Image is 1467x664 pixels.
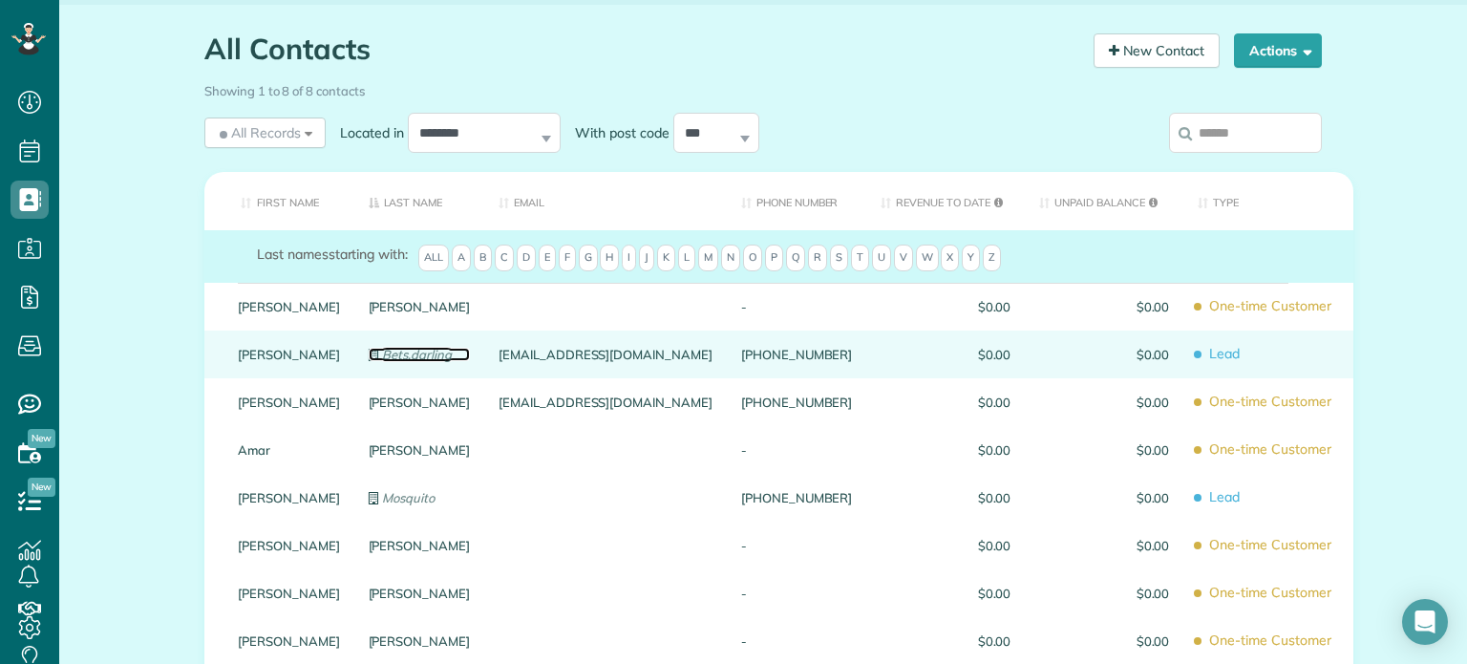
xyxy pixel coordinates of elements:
[1025,172,1183,230] th: Unpaid Balance: activate to sort column ascending
[382,490,435,505] em: Mosquito
[851,245,869,271] span: T
[418,245,449,271] span: All
[727,331,866,378] div: [PHONE_NUMBER]
[916,245,939,271] span: W
[727,378,866,426] div: [PHONE_NUMBER]
[698,245,718,271] span: M
[369,539,471,552] a: [PERSON_NAME]
[866,172,1025,230] th: Revenue to Date: activate to sort column ascending
[1039,491,1169,504] span: $0.00
[962,245,980,271] span: Y
[1198,576,1339,610] span: One-time Customer
[238,443,340,457] a: Amar
[1039,348,1169,361] span: $0.00
[257,245,408,264] label: starting with:
[1039,396,1169,409] span: $0.00
[830,245,848,271] span: S
[216,123,301,142] span: All Records
[808,245,827,271] span: R
[1402,599,1448,645] div: Open Intercom Messenger
[881,300,1010,313] span: $0.00
[517,245,536,271] span: D
[382,347,452,362] em: Bets.darling
[204,172,354,230] th: First Name: activate to sort column ascending
[326,123,408,142] label: Located in
[881,539,1010,552] span: $0.00
[28,429,55,448] span: New
[1198,289,1339,323] span: One-time Customer
[1234,33,1322,68] button: Actions
[881,491,1010,504] span: $0.00
[369,587,471,600] a: [PERSON_NAME]
[1198,433,1339,466] span: One-time Customer
[1198,385,1339,418] span: One-time Customer
[369,396,471,409] a: [PERSON_NAME]
[1183,172,1353,230] th: Type: activate to sort column ascending
[727,522,866,569] div: -
[743,245,762,271] span: O
[369,634,471,648] a: [PERSON_NAME]
[727,426,866,474] div: -
[238,634,340,648] a: [PERSON_NAME]
[727,172,866,230] th: Phone number: activate to sort column ascending
[765,245,783,271] span: P
[1198,528,1339,562] span: One-time Customer
[983,245,1001,271] span: Z
[639,245,654,271] span: J
[484,172,727,230] th: Email: activate to sort column ascending
[495,245,514,271] span: C
[1039,539,1169,552] span: $0.00
[941,245,959,271] span: X
[894,245,913,271] span: V
[881,396,1010,409] span: $0.00
[1198,624,1339,657] span: One-time Customer
[204,33,1079,65] h1: All Contacts
[727,283,866,331] div: -
[559,245,576,271] span: F
[238,539,340,552] a: [PERSON_NAME]
[238,491,340,504] a: [PERSON_NAME]
[579,245,598,271] span: G
[474,245,492,271] span: B
[369,491,471,504] a: Mosquito
[238,348,340,361] a: [PERSON_NAME]
[354,172,485,230] th: Last Name: activate to sort column descending
[872,245,891,271] span: U
[1039,634,1169,648] span: $0.00
[452,245,471,271] span: A
[600,245,619,271] span: H
[881,348,1010,361] span: $0.00
[881,634,1010,648] span: $0.00
[727,474,866,522] div: [PHONE_NUMBER]
[622,245,636,271] span: I
[657,245,675,271] span: K
[204,75,1322,100] div: Showing 1 to 8 of 8 contacts
[1039,587,1169,600] span: $0.00
[881,587,1010,600] span: $0.00
[678,245,695,271] span: L
[1039,443,1169,457] span: $0.00
[561,123,673,142] label: With post code
[484,378,727,426] div: [EMAIL_ADDRESS][DOMAIN_NAME]
[484,331,727,378] div: [EMAIL_ADDRESS][DOMAIN_NAME]
[238,587,340,600] a: [PERSON_NAME]
[721,245,740,271] span: N
[727,569,866,617] div: -
[369,348,471,361] a: Bets.darling
[1039,300,1169,313] span: $0.00
[881,443,1010,457] span: $0.00
[238,300,340,313] a: [PERSON_NAME]
[28,478,55,497] span: New
[238,396,340,409] a: [PERSON_NAME]
[1198,337,1339,371] span: Lead
[786,245,805,271] span: Q
[539,245,556,271] span: E
[369,443,471,457] a: [PERSON_NAME]
[1094,33,1220,68] a: New Contact
[1198,481,1339,514] span: Lead
[369,300,471,313] a: [PERSON_NAME]
[257,246,329,263] span: Last names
